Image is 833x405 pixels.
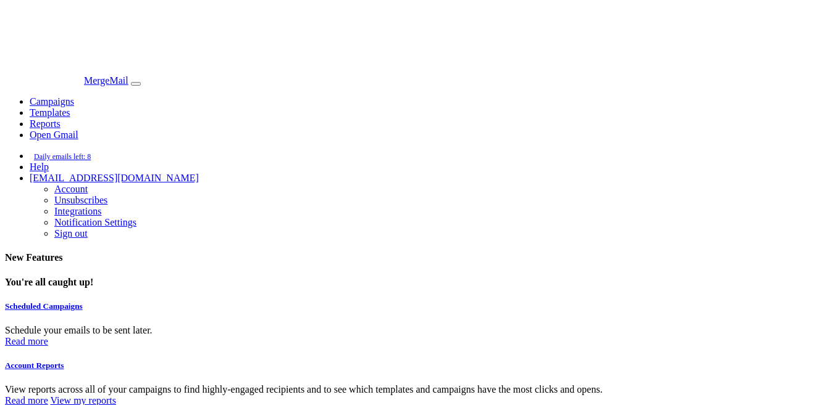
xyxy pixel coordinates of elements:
a: Account [54,184,88,194]
a: Notification Settings [54,217,136,227]
img: MergeMail logo [5,5,84,84]
a: Scheduled Campaigns [5,301,83,311]
span: Daily emails left: 8 [30,149,95,164]
a: Unsubscribes [54,195,107,205]
a: [EMAIL_ADDRESS][DOMAIN_NAME] [30,173,199,183]
div: Schedule your emails to be sent later. [5,325,828,336]
div: [EMAIL_ADDRESS][DOMAIN_NAME] [30,184,828,239]
a: Campaigns [30,96,74,107]
a: Integrations [54,206,101,216]
a: Daily emails left: 8 [30,150,95,161]
a: Read more [5,336,48,346]
button: Toggle navigation [131,82,141,86]
a: Account Reports [5,361,64,370]
div: View reports across all of your campaigns to find highly-engaged recipients and to see which temp... [5,384,828,395]
h4: New Features [5,252,828,263]
a: Templates [30,107,70,118]
strong: You're all caught up! [5,277,93,287]
a: Open Gmail [30,129,78,140]
a: Sign out [54,228,88,239]
a: MergeMail [5,75,128,86]
a: Reports [30,118,61,129]
a: Help [30,162,49,172]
